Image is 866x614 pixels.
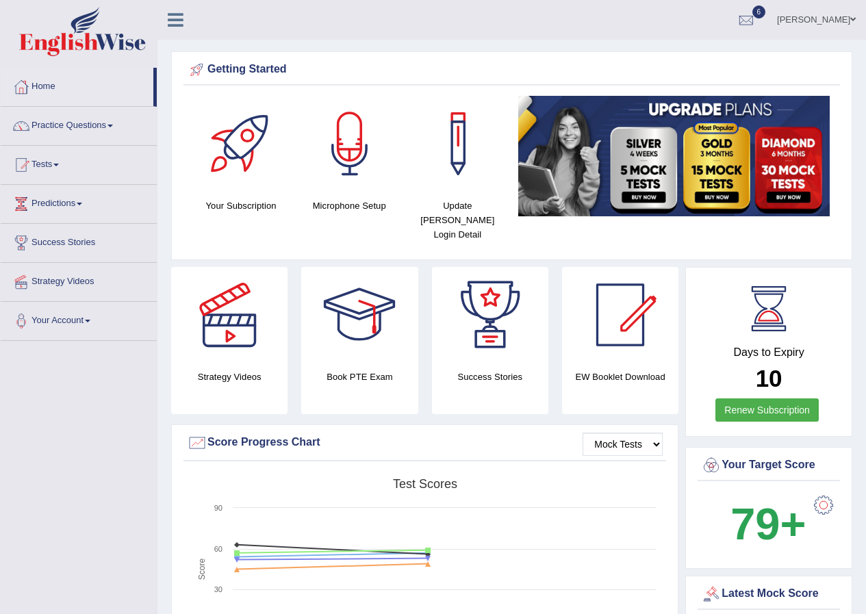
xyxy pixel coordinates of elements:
b: 10 [756,365,782,392]
a: Strategy Videos [1,263,157,297]
a: Practice Questions [1,107,157,141]
text: 60 [214,545,222,553]
h4: Success Stories [432,370,548,384]
h4: Your Subscription [194,199,288,213]
div: Getting Started [187,60,837,80]
a: Home [1,68,153,102]
a: Renew Subscription [715,398,819,422]
tspan: Score [197,559,207,580]
text: 90 [214,504,222,512]
div: Latest Mock Score [701,584,837,604]
tspan: Test scores [393,477,457,491]
a: Success Stories [1,224,157,258]
h4: Microphone Setup [302,199,396,213]
div: Score Progress Chart [187,433,663,453]
h4: Days to Expiry [701,346,837,359]
text: 30 [214,585,222,593]
b: 79+ [730,499,806,549]
a: Your Account [1,302,157,336]
img: small5.jpg [518,96,830,216]
h4: Book PTE Exam [301,370,418,384]
h4: EW Booklet Download [562,370,678,384]
a: Tests [1,146,157,180]
h4: Update [PERSON_NAME] Login Detail [410,199,505,242]
span: 6 [752,5,766,18]
div: Your Target Score [701,455,837,476]
a: Predictions [1,185,157,219]
h4: Strategy Videos [171,370,288,384]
